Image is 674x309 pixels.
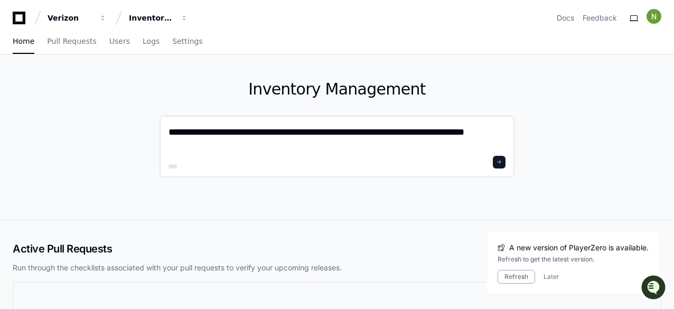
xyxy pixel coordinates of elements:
img: ACg8ocIiWXJC7lEGJNqNt4FHmPVymFM05ITMeS-frqobA_m8IZ6TxA=s96-c [647,9,661,24]
img: PlayerZero [11,11,32,32]
a: Pull Requests [47,30,96,54]
div: Verizon [48,13,93,23]
p: Run through the checklists associated with your pull requests to verify your upcoming releases. [13,263,661,273]
h1: Inventory Management [160,80,514,99]
a: Powered byPylon [74,110,128,119]
a: Settings [172,30,202,54]
div: Inventory Management [129,13,174,23]
button: Later [544,273,559,281]
a: Logs [143,30,160,54]
img: 1756235613930-3d25f9e4-fa56-45dd-b3ad-e072dfbd1548 [11,79,30,98]
button: Verizon [43,8,111,27]
button: Start new chat [180,82,192,95]
a: Home [13,30,34,54]
span: A new version of PlayerZero is available. [509,242,649,253]
span: Logs [143,38,160,44]
a: Docs [557,13,574,23]
h2: Active Pull Requests [13,241,661,256]
div: Refresh to get the latest version. [498,255,649,264]
span: Settings [172,38,202,44]
div: Welcome [11,42,192,59]
span: Home [13,38,34,44]
button: Refresh [498,270,535,284]
span: Users [109,38,130,44]
div: Start new chat [36,79,173,89]
a: Users [109,30,130,54]
button: Inventory Management [125,8,192,27]
button: Feedback [583,13,617,23]
span: Pull Requests [47,38,96,44]
div: We're offline, but we'll be back soon! [36,89,153,98]
iframe: Open customer support [640,274,669,303]
span: Pylon [105,111,128,119]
